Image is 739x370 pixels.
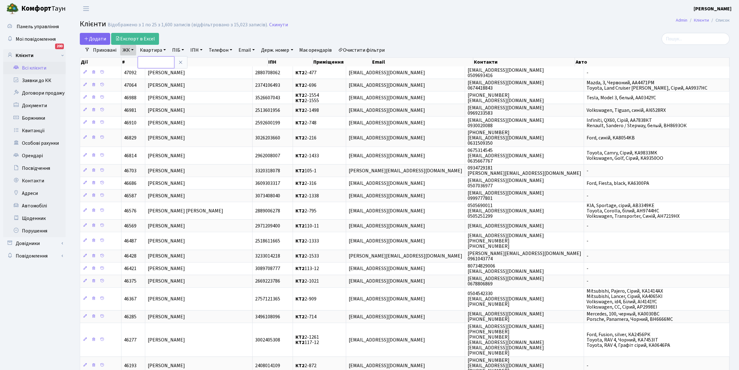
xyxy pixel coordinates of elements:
span: 2971209400 [255,222,280,229]
span: 2962008007 [255,152,280,159]
b: КТ2 [295,134,305,141]
span: [PERSON_NAME] [148,167,185,174]
span: [EMAIL_ADDRESS][DOMAIN_NAME] [349,265,425,272]
span: 47064 [124,82,136,89]
a: Мої повідомлення200 [3,33,66,45]
span: 2757121365 [255,295,280,302]
span: 46487 [124,237,136,244]
span: 3609303317 [255,180,280,187]
span: [PERSON_NAME] [148,152,185,159]
span: [PERSON_NAME][EMAIL_ADDRESS][DOMAIN_NAME] [349,167,462,174]
span: 2-748 [295,119,316,126]
span: [EMAIL_ADDRESS][DOMAIN_NAME] [349,295,425,302]
span: 2513601956 [255,107,280,114]
a: Довідники [3,237,66,250]
b: КТ2 [295,253,305,260]
b: КТ2 [295,295,305,302]
span: [EMAIL_ADDRESS][DOMAIN_NAME] 0999777801 [468,190,544,202]
span: 2-714 [295,313,316,320]
span: [EMAIL_ADDRESS][DOMAIN_NAME] [349,192,425,199]
b: КТ2 [295,167,305,174]
b: КТ2 [295,222,305,229]
span: [PERSON_NAME] [148,313,185,320]
span: 2-316 [295,180,316,187]
span: 0505690011 [EMAIL_ADDRESS][DOMAIN_NAME] 0505251299 [468,202,544,220]
th: Дії [80,58,121,66]
b: КТ2 [295,192,305,199]
span: [PERSON_NAME] [148,295,185,302]
span: [EMAIL_ADDRESS][DOMAIN_NAME] [349,222,425,229]
span: [PERSON_NAME] [148,69,185,76]
a: Документи [3,99,66,112]
div: 200 [55,44,64,49]
a: Всі клієнти [3,62,66,74]
span: 2592600199 [255,119,280,126]
span: 2-477 [295,69,316,76]
span: 46277 [124,336,136,343]
span: Таун [21,3,66,14]
span: - [587,278,588,285]
span: [EMAIL_ADDRESS][DOMAIN_NAME] [349,119,425,126]
span: [PERSON_NAME][EMAIL_ADDRESS][DOMAIN_NAME] 0961043774 [468,250,581,262]
span: 2-1338 [295,192,319,199]
b: КТ2 [295,265,305,272]
span: [EMAIL_ADDRESS][DOMAIN_NAME] 0678806869 [468,275,544,287]
span: 2880708062 [255,69,280,76]
th: Авто [575,58,730,66]
span: Mitsubishi, Pajero, Сірий, КА1414АХ Mitsubishi, Lancer, Сірий, КА4065КІ Volkswagen, id4, Білий, A... [587,288,663,310]
span: 47092 [124,69,136,76]
a: Порушення [3,225,66,237]
span: - [587,167,588,174]
a: Повідомлення [3,250,66,262]
th: Email [372,58,473,66]
span: [PERSON_NAME] [148,265,185,272]
a: Очистити фільтри [336,45,387,55]
span: [PERSON_NAME] [148,237,185,244]
span: [EMAIL_ADDRESS][DOMAIN_NAME] 0674418843 [468,79,544,91]
span: [PERSON_NAME] [148,336,185,343]
span: 105-1 [295,167,316,174]
span: [PERSON_NAME] [148,192,185,199]
span: [EMAIL_ADDRESS][DOMAIN_NAME] [349,336,425,343]
button: Переключити навігацію [78,3,94,14]
span: 2-872 [295,362,316,369]
b: КТ2 [295,152,305,159]
b: КТ2 [295,362,305,369]
span: 3073408040 [255,192,280,199]
a: Договори продажу [3,87,66,99]
b: КТ2 [295,237,305,244]
span: 3526607043 [255,94,280,101]
b: КТ2 [295,180,305,187]
span: Ford, Fusion, silver, КА2456РК Toyota, RAV 4, Чорний, KA7453IT Toyota, RAV 4, Графіт сірий, КА0646РА [587,331,670,349]
span: 46193 [124,362,136,369]
span: - [587,253,588,260]
span: [EMAIL_ADDRESS][DOMAIN_NAME] 0930020088 [468,117,544,129]
a: Посвідчення [3,162,66,175]
span: 80734829006 [EMAIL_ADDRESS][DOMAIN_NAME] [468,263,544,275]
span: 2889006278 [255,207,280,214]
span: 3026203660 [255,134,280,141]
a: Клієнти [3,49,66,62]
input: Пошук... [662,33,730,45]
li: Список [709,17,730,24]
span: [PERSON_NAME] [148,134,185,141]
span: 2-1261 117-12 [295,334,319,346]
span: 2-909 [295,295,316,302]
b: КТ2 [295,69,305,76]
a: Квартира [137,45,168,55]
span: [PERSON_NAME] [148,107,185,114]
a: Приховані [90,45,119,55]
span: KIA, Sportage, сірий, AB3349KE Toyota, Corolla, білий, AH9744HC Volkswagen, Transporter, Синій, A... [587,202,680,220]
span: [EMAIL_ADDRESS][DOMAIN_NAME] [PHONE_NUMBER] [PHONE_NUMBER] [EMAIL_ADDRESS][DOMAIN_NAME] [EMAIL_AD... [468,323,544,357]
span: 2-1533 [295,253,319,260]
th: ПІБ [148,58,268,66]
a: Експорт в Excel [111,33,159,45]
nav: breadcrumb [666,14,739,27]
span: - [587,362,588,369]
a: Щоденник [3,212,66,225]
span: [PERSON_NAME] [PERSON_NAME] [148,207,223,214]
span: 3496108096 [255,313,280,320]
span: 2374106493 [255,82,280,89]
span: 46829 [124,134,136,141]
span: [PERSON_NAME] [148,180,185,187]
